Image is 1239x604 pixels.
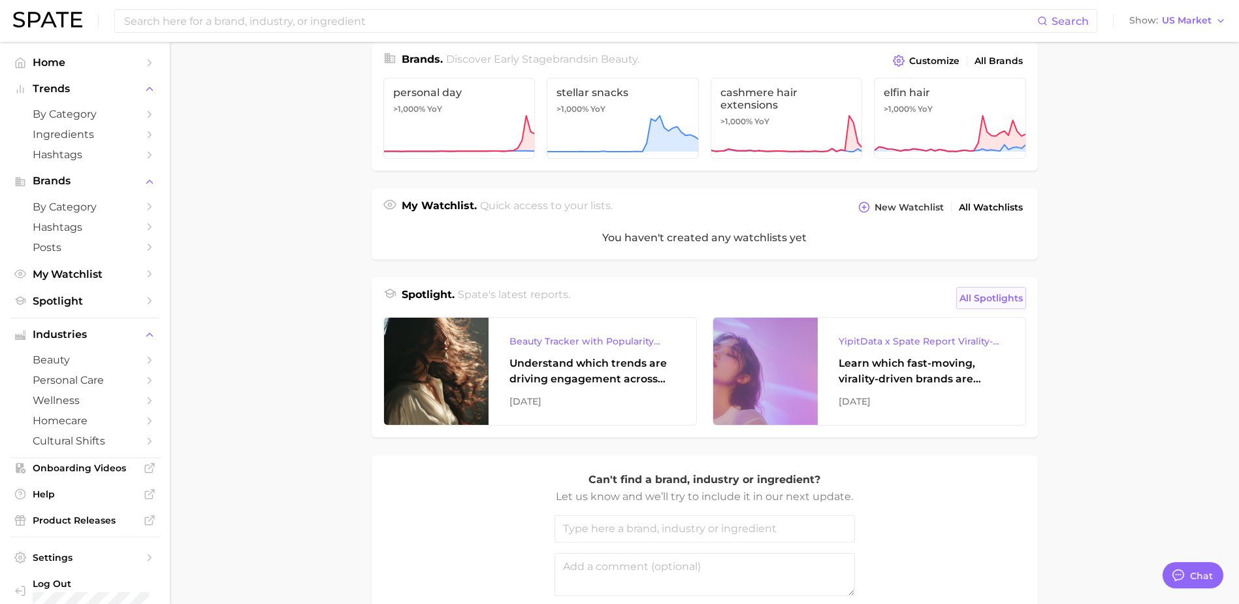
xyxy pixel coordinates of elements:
[458,287,570,309] h2: Spate's latest reports.
[839,356,1005,387] div: Learn which fast-moving, virality-driven brands are leading the pack, the risks of viral growth, ...
[383,317,697,426] a: Beauty Tracker with Popularity IndexUnderstand which trends are driving engagement across platfor...
[1162,17,1212,24] span: US Market
[720,116,752,126] span: >1,000%
[33,175,137,187] span: Brands
[890,52,962,70] button: Customize
[590,104,605,114] span: YoY
[402,198,477,216] h1: My Watchlist.
[10,237,159,258] a: Posts
[974,56,1023,67] span: All Brands
[509,333,675,349] div: Beauty Tracker with Popularity Index
[33,241,137,254] span: Posts
[509,356,675,387] div: Understand which trends are driving engagement across platforms in the skin, hair, makeup, and fr...
[956,199,1026,216] a: All Watchlists
[33,268,137,280] span: My Watchlist
[839,333,1005,349] div: YipitData x Spate Report Virality-Driven Brands Are Taking a Slice of the Beauty Pie
[874,78,1026,159] a: elfin hair>1,000% YoY
[1129,17,1158,24] span: Show
[33,128,137,141] span: Ingredients
[33,221,137,233] span: Hashtags
[33,295,137,307] span: Spotlight
[909,56,959,67] span: Customize
[33,108,137,120] span: by Category
[720,86,853,111] span: cashmere hair extensions
[33,354,137,366] span: beauty
[446,53,639,65] span: Discover Early Stage brands in .
[10,548,159,567] a: Settings
[10,431,159,451] a: cultural shifts
[971,52,1026,70] a: All Brands
[956,287,1026,309] a: All Spotlights
[754,116,769,127] span: YoY
[884,104,916,114] span: >1,000%
[547,78,699,159] a: stellar snacks>1,000% YoY
[480,198,613,216] h2: Quick access to your lists.
[383,78,536,159] a: personal day>1,000% YoY
[10,124,159,144] a: Ingredients
[33,414,137,427] span: homecare
[855,198,946,216] button: New Watchlist
[10,197,159,217] a: by Category
[918,104,933,114] span: YoY
[33,578,171,590] span: Log Out
[33,201,137,213] span: by Category
[959,202,1023,213] span: All Watchlists
[372,216,1038,260] div: You haven't created any watchlists yet
[959,290,1023,306] span: All Spotlights
[10,291,159,311] a: Spotlight
[884,86,1016,99] span: elfin hair
[555,515,855,543] input: Type here a brand, industry or ingredient
[555,471,855,488] p: Can't find a brand, industry or ingredient?
[10,411,159,431] a: homecare
[556,104,588,114] span: >1,000%
[33,462,137,474] span: Onboarding Videos
[555,488,855,505] p: Let us know and we’ll try to include it in our next update.
[10,144,159,165] a: Hashtags
[10,217,159,237] a: Hashtags
[10,390,159,411] a: wellness
[33,488,137,500] span: Help
[10,484,159,504] a: Help
[33,329,137,341] span: Industries
[10,458,159,478] a: Onboarding Videos
[393,86,526,99] span: personal day
[427,104,442,114] span: YoY
[10,171,159,191] button: Brands
[33,148,137,161] span: Hashtags
[10,264,159,284] a: My Watchlist
[839,394,1005,409] div: [DATE]
[10,370,159,390] a: personal care
[33,374,137,386] span: personal care
[13,12,82,27] img: SPATE
[123,10,1037,32] input: Search here for a brand, industry, or ingredient
[33,56,137,69] span: Home
[711,78,863,159] a: cashmere hair extensions>1,000% YoY
[393,104,425,114] span: >1,000%
[10,511,159,530] a: Product Releases
[33,552,137,563] span: Settings
[10,350,159,370] a: beauty
[33,435,137,447] span: cultural shifts
[10,325,159,344] button: Industries
[10,52,159,73] a: Home
[875,202,944,213] span: New Watchlist
[402,53,443,65] span: Brands .
[556,86,689,99] span: stellar snacks
[1126,12,1229,29] button: ShowUS Market
[509,394,675,409] div: [DATE]
[402,287,455,309] h1: Spotlight.
[33,514,137,526] span: Product Releases
[10,104,159,124] a: by Category
[33,83,137,95] span: Trends
[10,79,159,99] button: Trends
[601,53,637,65] span: beauty
[713,317,1026,426] a: YipitData x Spate Report Virality-Driven Brands Are Taking a Slice of the Beauty PieLearn which f...
[1052,15,1089,27] span: Search
[33,394,137,407] span: wellness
